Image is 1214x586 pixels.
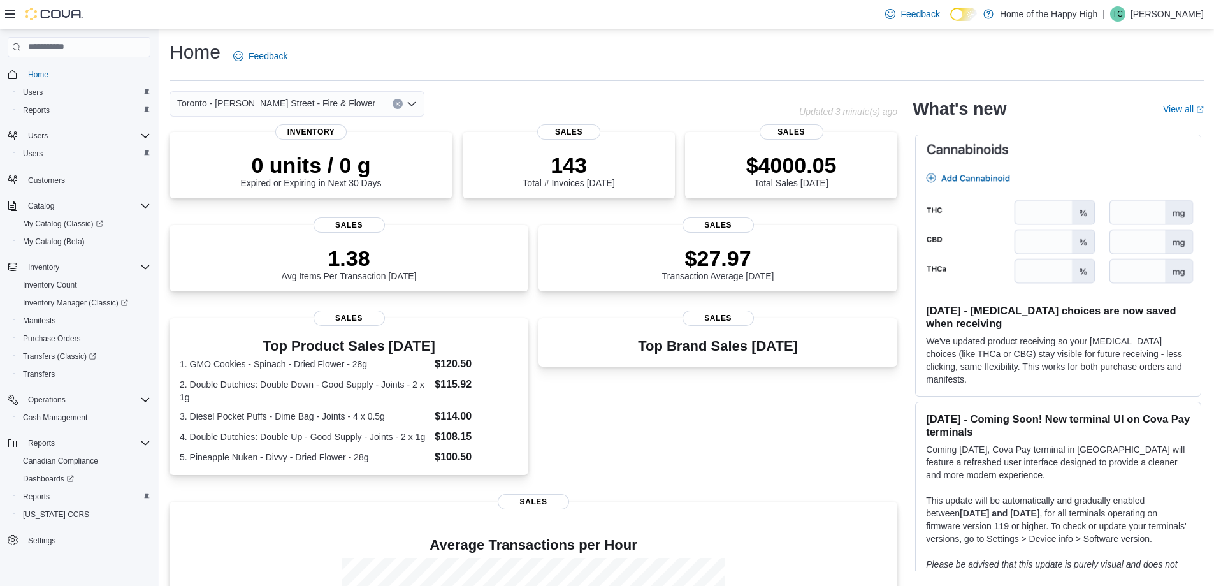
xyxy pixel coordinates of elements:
a: Purchase Orders [18,331,86,346]
a: Settings [23,533,61,548]
span: Settings [28,536,55,546]
span: Sales [314,217,385,233]
span: Dark Mode [950,21,951,22]
span: [US_STATE] CCRS [23,509,89,520]
button: My Catalog (Beta) [13,233,155,251]
span: Transfers [23,369,55,379]
button: Catalog [23,198,59,214]
a: Inventory Count [18,277,82,293]
button: Cash Management [13,409,155,427]
span: My Catalog (Classic) [23,219,103,229]
button: Users [3,127,155,145]
a: Transfers (Classic) [18,349,101,364]
a: [US_STATE] CCRS [18,507,94,522]
span: Users [28,131,48,141]
a: Dashboards [18,471,79,487]
button: Users [23,128,53,143]
span: Inventory Count [18,277,150,293]
button: Manifests [13,312,155,330]
span: Reports [23,105,50,115]
a: Users [18,146,48,161]
span: Sales [498,494,569,509]
button: Reports [13,101,155,119]
span: Transfers (Classic) [18,349,150,364]
button: [US_STATE] CCRS [13,506,155,524]
button: Reports [3,434,155,452]
span: Sales [760,124,823,140]
span: Reports [28,438,55,448]
button: Home [3,65,155,84]
span: Users [23,149,43,159]
span: Purchase Orders [23,333,81,344]
span: Reports [23,492,50,502]
span: Inventory Manager (Classic) [18,295,150,311]
span: Cash Management [18,410,150,425]
span: Manifests [18,313,150,328]
span: Customers [28,175,65,186]
button: Users [13,84,155,101]
div: Tyler Coke [1110,6,1125,22]
button: Settings [3,531,155,550]
a: Home [23,67,54,82]
span: Sales [683,217,754,233]
span: Reports [18,489,150,504]
span: Transfers [18,367,150,382]
span: Users [23,87,43,98]
p: Home of the Happy High [1000,6,1097,22]
a: My Catalog (Classic) [18,216,108,231]
span: Feedback [900,8,939,20]
span: Settings [23,532,150,548]
span: Users [18,146,150,161]
button: Transfers [13,365,155,383]
a: Feedback [880,1,944,27]
span: Dashboards [18,471,150,487]
span: My Catalog (Beta) [18,234,150,249]
button: Reports [13,488,155,506]
span: Cash Management [23,413,87,423]
a: Canadian Compliance [18,453,103,469]
button: Operations [23,392,71,407]
a: My Catalog (Beta) [18,234,90,249]
span: Purchase Orders [18,331,150,346]
a: Inventory Manager (Classic) [18,295,133,311]
span: Inventory Count [23,280,77,290]
span: Sales [537,124,601,140]
button: Purchase Orders [13,330,155,348]
button: Operations [3,391,155,409]
span: Washington CCRS [18,507,150,522]
button: Inventory Count [13,276,155,294]
a: Transfers (Classic) [13,348,155,365]
a: Dashboards [13,470,155,488]
span: Canadian Compliance [18,453,150,469]
button: Reports [23,436,60,451]
a: Cash Management [18,410,92,425]
span: Home [23,66,150,82]
span: Sales [683,311,754,326]
span: Users [18,85,150,100]
a: Manifests [18,313,61,328]
p: | [1102,6,1105,22]
p: [PERSON_NAME] [1131,6,1204,22]
span: Reports [23,436,150,451]
nav: Complex example [8,60,150,582]
a: Customers [23,173,70,188]
span: Inventory [28,262,59,272]
span: Canadian Compliance [23,456,98,466]
a: Inventory Manager (Classic) [13,294,155,312]
input: Dark Mode [950,8,977,21]
span: Reports [18,103,150,118]
span: Customers [23,172,150,187]
span: Users [23,128,150,143]
button: Canadian Compliance [13,452,155,470]
span: My Catalog (Classic) [18,216,150,231]
button: Users [13,145,155,163]
span: TC [1113,6,1123,22]
span: Sales [314,311,385,326]
a: My Catalog (Classic) [13,215,155,233]
span: Home [28,70,48,80]
span: Transfers (Classic) [23,351,96,362]
button: Customers [3,170,155,189]
button: Inventory [23,260,64,275]
span: Operations [28,395,66,405]
a: Transfers [18,367,60,382]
